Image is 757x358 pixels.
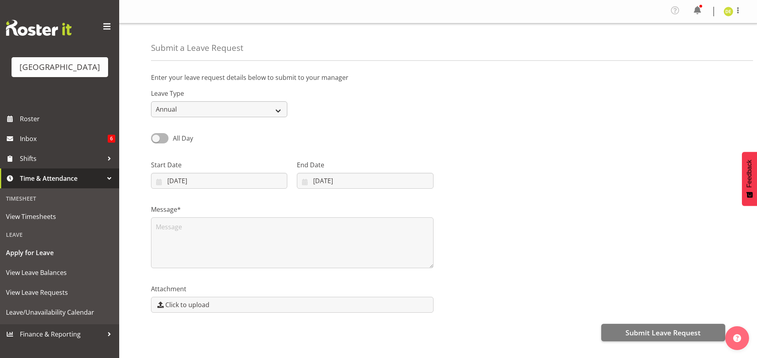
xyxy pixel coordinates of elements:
p: Enter your leave request details below to submit to your manager [151,73,725,82]
span: Leave/Unavailability Calendar [6,306,113,318]
span: Apply for Leave [6,247,113,259]
button: Feedback - Show survey [742,152,757,206]
label: End Date [297,160,433,170]
span: Submit Leave Request [625,327,701,338]
img: help-xxl-2.png [733,334,741,342]
a: Leave/Unavailability Calendar [2,302,117,322]
input: Click to select... [151,173,287,189]
a: View Leave Balances [2,263,117,283]
h4: Submit a Leave Request [151,43,243,52]
button: Submit Leave Request [601,324,725,341]
div: Leave [2,226,117,243]
span: View Leave Balances [6,267,113,279]
label: Message* [151,205,434,214]
a: View Leave Requests [2,283,117,302]
img: Rosterit website logo [6,20,72,36]
a: Apply for Leave [2,243,117,263]
span: View Timesheets [6,211,113,223]
label: Attachment [151,284,434,294]
span: Shifts [20,153,103,164]
span: 6 [108,135,115,143]
span: Click to upload [165,300,209,310]
span: Finance & Reporting [20,328,103,340]
span: Inbox [20,133,108,145]
span: Roster [20,113,115,125]
span: All Day [173,134,193,143]
label: Start Date [151,160,287,170]
div: [GEOGRAPHIC_DATA] [19,61,100,73]
label: Leave Type [151,89,287,98]
a: View Timesheets [2,207,117,226]
span: Time & Attendance [20,172,103,184]
input: Click to select... [297,173,433,189]
span: View Leave Requests [6,286,113,298]
div: Timesheet [2,190,117,207]
img: donna-euston8995.jpg [724,7,733,16]
span: Feedback [746,160,753,188]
